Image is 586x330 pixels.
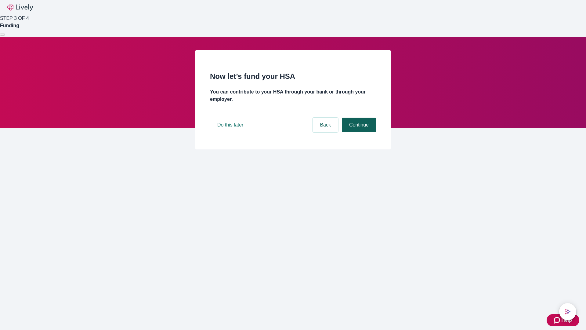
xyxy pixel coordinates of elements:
svg: Zendesk support icon [554,317,561,324]
button: Zendesk support iconHelp [547,314,579,326]
button: Do this later [210,118,251,132]
h2: Now let’s fund your HSA [210,71,376,82]
img: Lively [7,4,33,11]
button: chat [559,303,576,320]
button: Back [313,118,338,132]
svg: Lively AI Assistant [565,309,571,315]
span: Help [561,317,572,324]
button: Continue [342,118,376,132]
h4: You can contribute to your HSA through your bank or through your employer. [210,88,376,103]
